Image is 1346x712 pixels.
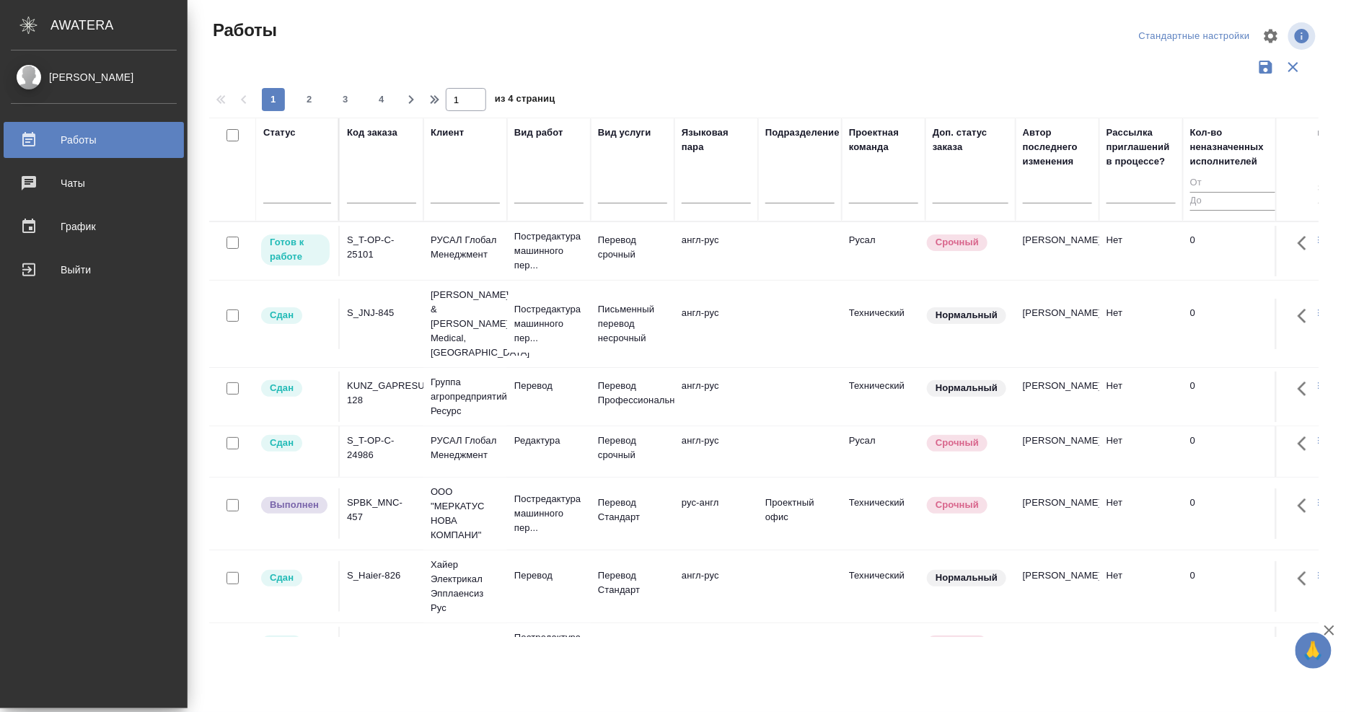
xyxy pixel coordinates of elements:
[11,69,177,85] div: [PERSON_NAME]
[431,485,500,542] p: ООО "МЕРКАТУС НОВА КОМПАНИ"
[270,498,319,512] p: Выполнен
[1190,126,1277,169] div: Кол-во неназначенных исполнителей
[598,496,667,524] p: Перевод Стандарт
[347,379,416,408] div: KUNZ_GAPRESURS-128
[1289,426,1324,461] button: Здесь прячутся важные кнопки
[11,172,177,194] div: Чаты
[1016,561,1099,612] td: [PERSON_NAME]
[334,88,357,111] button: 3
[1023,126,1092,169] div: Автор последнего изменения
[1099,226,1183,276] td: Нет
[842,226,925,276] td: Русал
[1099,627,1183,677] td: Да
[936,308,998,322] p: Нормальный
[347,634,416,663] div: S_T-OP-C-24959
[4,122,184,158] a: Работы
[514,302,584,346] p: Постредактура машинного пер...
[674,488,758,539] td: рус-англ
[431,434,500,462] p: РУСАЛ Глобал Менеджмент
[674,627,758,677] td: англ-рус
[936,381,998,395] p: Нормальный
[1280,53,1307,81] button: Сбросить фильтры
[1099,426,1183,477] td: Нет
[4,252,184,288] a: Выйти
[758,488,842,539] td: Проектный офис
[1288,22,1319,50] span: Посмотреть информацию
[1289,226,1324,260] button: Здесь прячутся важные кнопки
[936,498,979,512] p: Срочный
[936,636,979,651] p: Срочный
[260,306,331,325] div: Менеджер проверил работу исполнителя, передает ее на следующий этап
[270,235,321,264] p: Готов к работе
[674,372,758,422] td: англ-рус
[765,126,840,140] div: Подразделение
[1289,561,1324,596] button: Здесь прячутся важные кнопки
[598,233,667,262] p: Перевод срочный
[936,436,979,450] p: Срочный
[598,434,667,462] p: Перевод срочный
[514,126,563,140] div: Вид работ
[431,375,500,418] p: Группа агропредприятий Ресурс
[1107,126,1176,169] div: Рассылка приглашений в процессе?
[674,426,758,477] td: англ-рус
[260,568,331,588] div: Менеджер проверил работу исполнителя, передает ее на следующий этап
[270,381,294,395] p: Сдан
[50,11,188,40] div: AWATERA
[1016,627,1099,677] td: [PERSON_NAME]
[1099,488,1183,539] td: Нет
[298,88,321,111] button: 2
[209,19,277,42] span: Работы
[514,630,584,674] p: Постредактура машинного пер...
[431,634,500,663] p: РУСАЛ Глобал Менеджмент
[370,92,393,107] span: 4
[1296,633,1332,669] button: 🙏
[1099,561,1183,612] td: Нет
[298,92,321,107] span: 2
[260,434,331,453] div: Менеджер проверил работу исполнителя, передает ее на следующий этап
[334,92,357,107] span: 3
[674,226,758,276] td: англ-рус
[1289,372,1324,406] button: Здесь прячутся важные кнопки
[11,216,177,237] div: График
[1289,488,1324,523] button: Здесь прячутся важные кнопки
[1016,488,1099,539] td: [PERSON_NAME]
[933,126,1008,154] div: Доп. статус заказа
[260,496,331,515] div: Исполнитель завершил работу
[263,126,296,140] div: Статус
[11,129,177,151] div: Работы
[431,126,464,140] div: Клиент
[270,571,294,585] p: Сдан
[1301,636,1326,666] span: 🙏
[514,379,584,393] p: Перевод
[598,302,667,346] p: Письменный перевод несрочный
[682,126,751,154] div: Языковая пара
[260,379,331,398] div: Менеджер проверил работу исполнителя, передает ее на следующий этап
[674,299,758,349] td: англ-рус
[842,372,925,422] td: Технический
[1289,627,1324,662] button: Здесь прячутся важные кнопки
[598,634,667,663] p: Перевод срочный
[842,426,925,477] td: Русал
[514,434,584,448] p: Редактура
[1183,299,1298,349] td: 0
[347,306,416,320] div: S_JNJ-845
[936,571,998,585] p: Нормальный
[260,233,331,267] div: Исполнитель может приступить к работе
[514,568,584,583] p: Перевод
[1289,299,1324,333] button: Здесь прячутся важные кнопки
[1016,226,1099,276] td: [PERSON_NAME]
[11,259,177,281] div: Выйти
[842,561,925,612] td: Технический
[514,229,584,273] p: Постредактура машинного пер...
[4,208,184,245] a: График
[1183,226,1298,276] td: 0
[1183,627,1298,677] td: 1
[758,627,842,677] td: Проектный офис
[1183,426,1298,477] td: 0
[270,436,294,450] p: Сдан
[1099,372,1183,422] td: Нет
[431,233,500,262] p: РУСАЛ Глобал Менеджмент
[1016,426,1099,477] td: [PERSON_NAME]
[1183,561,1298,612] td: 0
[260,634,331,654] div: Менеджер проверил работу исполнителя, передает ее на следующий этап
